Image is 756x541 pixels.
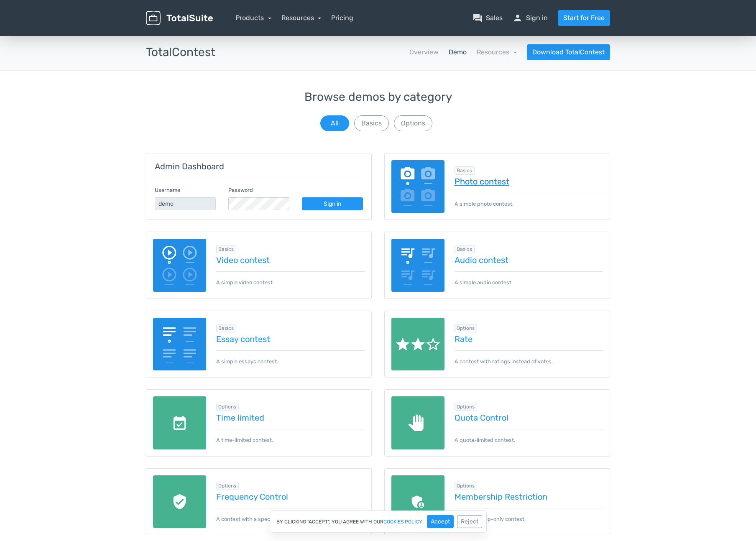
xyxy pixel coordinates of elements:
[513,13,548,23] a: personSign in
[455,193,603,208] p: A simple photo contest.
[354,115,389,131] button: Basics
[477,48,517,56] a: Resources
[235,14,271,22] a: Products
[455,271,603,286] p: A simple audio contest.
[320,115,349,131] button: All
[153,475,206,528] img: recaptcha.png.webp
[455,324,478,332] span: Browse all in Options
[216,245,237,253] span: Browse all in Basics
[216,350,365,365] p: A simple essays contest.
[472,13,503,23] a: question_answerSales
[394,115,432,131] button: Options
[455,255,603,265] a: Audio contest
[216,413,365,422] a: Time limited
[146,91,610,104] h3: Browse demos by category
[153,396,206,449] img: date-limited.png.webp
[558,10,610,26] a: Start for Free
[455,177,603,186] a: Photo contest
[216,324,237,332] span: Browse all in Basics
[455,245,475,253] span: Browse all in Basics
[216,429,365,444] p: A time-limited contest.
[155,186,180,194] label: Username
[146,11,213,26] img: TotalSuite for WordPress
[472,13,483,23] span: question_answer
[455,166,475,175] span: Browse all in Basics
[409,47,439,57] a: Overview
[281,14,322,22] a: Resources
[146,46,215,59] h3: TotalContest
[391,396,444,449] img: quota-limited.png.webp
[457,515,482,528] button: Reject
[216,403,239,411] span: Browse all in Options
[455,403,478,411] span: Browse all in Options
[302,197,363,210] a: Sign in
[153,318,206,371] img: essay-contest.png.webp
[331,13,353,23] a: Pricing
[455,334,603,344] a: Rate
[455,429,603,444] p: A quota-limited contest.
[216,255,365,265] a: Video contest
[455,482,478,490] span: Browse all in Options
[216,492,365,501] a: Frequency Control
[455,508,603,523] p: A membership-only contest.
[216,334,365,344] a: Essay contest
[455,413,603,422] a: Quota Control
[391,318,444,371] img: rate.png.webp
[270,510,487,533] div: By clicking "Accept", you agree with our .
[153,239,206,292] img: video-poll.png.webp
[527,44,610,60] a: Download TotalContest
[513,13,523,23] span: person
[391,239,444,292] img: audio-poll.png.webp
[155,162,363,171] h5: Admin Dashboard
[427,515,454,528] button: Accept
[455,350,603,365] p: A contest with ratings instead of votes.
[455,492,603,501] a: Membership Restriction
[228,186,253,194] label: Password
[391,475,444,528] img: members-only.png.webp
[216,271,365,286] p: A simple video contest.
[383,519,422,524] a: cookies policy
[391,160,444,213] img: image-poll.png.webp
[449,47,467,57] a: Demo
[216,482,239,490] span: Browse all in Options
[216,508,365,523] p: A contest with a specific number of votes.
